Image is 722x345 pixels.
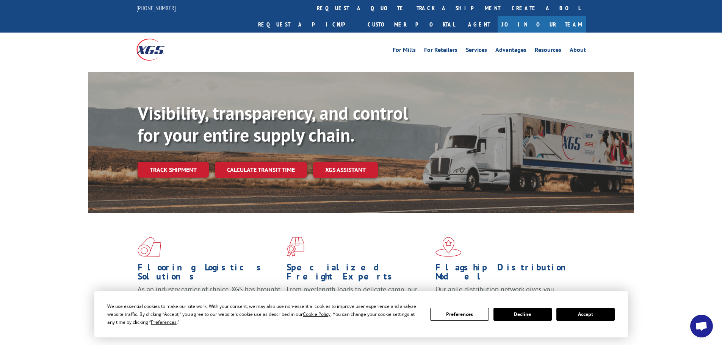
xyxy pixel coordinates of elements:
[460,16,498,33] a: Agent
[535,47,561,55] a: Resources
[498,16,586,33] a: Join Our Team
[94,291,628,337] div: Cookie Consent Prompt
[466,47,487,55] a: Services
[435,285,575,303] span: Our agile distribution network gives you nationwide inventory management on demand.
[252,16,362,33] a: Request a pickup
[287,237,304,257] img: xgs-icon-focused-on-flooring-red
[424,47,457,55] a: For Retailers
[570,47,586,55] a: About
[430,308,489,321] button: Preferences
[287,285,430,318] p: From overlength loads to delicate cargo, our experienced staff knows the best way to move your fr...
[138,101,408,147] b: Visibility, transparency, and control for your entire supply chain.
[138,285,280,312] span: As an industry carrier of choice, XGS has brought innovation and dedication to flooring logistics...
[435,237,462,257] img: xgs-icon-flagship-distribution-model-red
[362,16,460,33] a: Customer Portal
[138,162,209,178] a: Track shipment
[107,302,421,326] div: We use essential cookies to make our site work. With your consent, we may also use non-essential ...
[138,237,161,257] img: xgs-icon-total-supply-chain-intelligence-red
[495,47,526,55] a: Advantages
[493,308,552,321] button: Decline
[690,315,713,337] div: Open chat
[215,162,307,178] a: Calculate transit time
[287,263,430,285] h1: Specialized Freight Experts
[136,4,176,12] a: [PHONE_NUMBER]
[313,162,378,178] a: XGS ASSISTANT
[556,308,615,321] button: Accept
[138,263,281,285] h1: Flooring Logistics Solutions
[393,47,416,55] a: For Mills
[435,263,579,285] h1: Flagship Distribution Model
[151,319,177,325] span: Preferences
[303,311,330,317] span: Cookie Policy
